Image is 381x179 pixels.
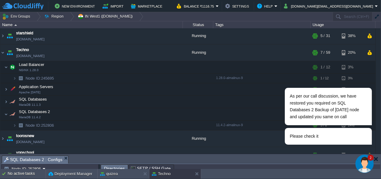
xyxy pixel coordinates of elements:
[13,74,16,83] img: AMDAwAAAACH5BAEAAAAALAAAAAABAAEAAAICRAEAOw==
[131,165,171,172] span: SFTP / SSH Gate
[19,68,39,72] span: NGINX 1.28.0
[177,2,216,10] button: Balance ₹1116.75
[16,74,25,83] img: AMDAwAAAACH5BAEAAAAALAAAAAABAAEAAAICRAEAOw==
[18,84,54,89] a: Application ServersApache [DATE]
[4,96,8,108] img: AMDAwAAAACH5BAEAAAAALAAAAAABAAEAAAICRAEAOw==
[13,121,16,130] img: AMDAwAAAACH5BAEAAAAALAAAAAABAAEAAAICRAEAOw==
[8,96,17,108] img: AMDAwAAAACH5BAEAAAAALAAAAAABAAEAAAICRAEAOw==
[4,61,8,73] img: AMDAwAAAACH5BAEAAAAALAAAAAABAAEAAAICRAEAOw==
[25,123,55,128] a: Node ID:252806
[2,2,44,10] img: CloudJiffy
[5,147,14,164] img: AMDAwAAAACH5BAEAAAAALAAAAAABAAEAAAICRAEAOw==
[225,2,251,10] button: Settings
[8,169,46,179] div: No active tasks
[1,21,183,28] div: Name
[183,130,213,147] div: Running
[131,2,164,10] button: Marketplace
[5,44,14,61] img: AMDAwAAAACH5BAEAAAAALAAAAAABAAEAAAICRAEAOw==
[19,115,41,119] span: MariaDB 11.4.2
[183,28,213,44] div: Running
[355,155,375,173] iframe: chat widget
[18,97,48,102] span: SQL Databases
[16,150,34,156] a: yppschool
[183,21,213,28] div: Status
[18,62,45,67] span: Load Balancer
[183,147,213,164] div: Running
[0,28,5,44] img: AMDAwAAAACH5BAEAAAAALAAAAAABAAEAAAICRAEAOw==
[284,2,375,10] button: [DOMAIN_NAME][EMAIL_ADDRESS][DOMAIN_NAME]
[25,123,55,128] span: 252806
[0,44,5,61] img: AMDAwAAAACH5BAEAAAAALAAAAAABAAEAAAICRAEAOw==
[26,123,41,128] span: Node ID:
[55,2,97,10] button: New Environment
[5,130,14,147] img: AMDAwAAAACH5BAEAAAAALAAAAAABAAEAAAICRAEAOw==
[257,2,274,10] button: Help
[25,76,55,81] span: 245695
[8,61,17,73] img: AMDAwAAAACH5BAEAAAAALAAAAAABAAEAAAICRAEAOw==
[2,12,32,21] button: Env Groups
[14,24,17,26] img: AMDAwAAAACH5BAEAAAAALAAAAAABAAEAAAICRAEAOw==
[26,76,41,81] span: Node ID:
[8,108,17,120] img: AMDAwAAAACH5BAEAAAAALAAAAAABAAEAAAICRAEAOw==
[19,103,41,107] span: MariaDB 11.1.3
[152,171,171,177] button: Techno
[216,123,243,127] span: 11.4.2-almalinux-9
[25,76,55,81] a: Node ID:245695
[0,147,5,164] img: AMDAwAAAACH5BAEAAAAALAAAAAABAAEAAAICRAEAOw==
[265,33,375,152] iframe: chat widget
[16,139,44,145] a: [DOMAIN_NAME]
[16,30,33,36] a: starshield
[4,108,8,120] img: AMDAwAAAACH5BAEAAAAALAAAAAABAAEAAAICRAEAOw==
[0,130,5,147] img: AMDAwAAAACH5BAEAAAAALAAAAAABAAEAAAICRAEAOw==
[5,28,14,44] img: AMDAwAAAACH5BAEAAAAALAAAAAABAAEAAAICRAEAOw==
[16,121,25,130] img: AMDAwAAAACH5BAEAAAAALAAAAAABAAEAAAICRAEAOw==
[104,165,125,172] span: Directories
[8,83,17,95] img: AMDAwAAAACH5BAEAAAAALAAAAAABAAEAAAICRAEAOw==
[216,76,243,80] span: 1.28.0-almalinux-9
[48,171,92,177] button: Deployment Manager
[311,21,375,28] div: Usage
[18,97,48,102] a: SQL DatabasesMariaDB 11.1.3
[16,133,34,139] a: toorosnew
[18,109,51,114] span: SQL Databases 2
[214,21,310,28] div: Tags
[19,91,40,94] span: Apache [DATE]
[100,171,118,177] button: quizea
[16,53,44,59] a: [DOMAIN_NAME]
[78,12,135,21] button: IN West1 ([DOMAIN_NAME])
[44,12,66,21] button: Region
[4,156,62,164] span: SQL Databases 2 : Configs
[18,62,45,67] a: Load BalancerNGINX 1.28.0
[4,166,43,171] button: Node ID: 252806
[16,47,29,53] a: Techno
[183,44,213,61] div: Running
[18,109,51,114] a: SQL Databases 2MariaDB 11.4.2
[16,36,44,42] a: [DOMAIN_NAME]
[18,84,54,89] span: Application Servers
[103,2,125,10] button: Import
[4,83,8,95] img: AMDAwAAAACH5BAEAAAAALAAAAAABAAEAAAICRAEAOw==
